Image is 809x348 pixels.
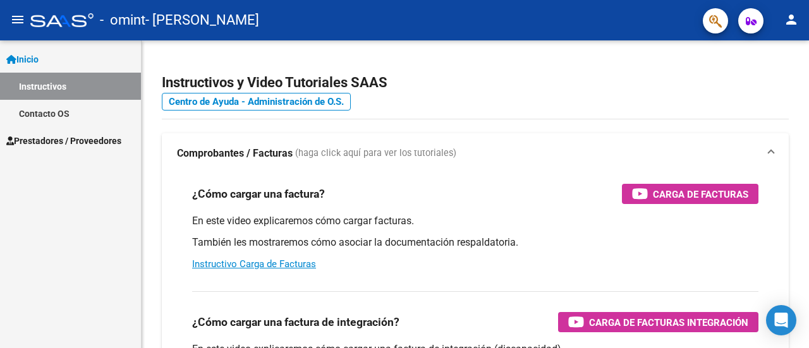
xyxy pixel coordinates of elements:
[145,6,259,34] span: - [PERSON_NAME]
[192,214,758,228] p: En este video explicaremos cómo cargar facturas.
[192,185,325,203] h3: ¿Cómo cargar una factura?
[766,305,796,335] div: Open Intercom Messenger
[6,134,121,148] span: Prestadores / Proveedores
[589,315,748,330] span: Carga de Facturas Integración
[162,93,351,111] a: Centro de Ayuda - Administración de O.S.
[192,258,316,270] a: Instructivo Carga de Facturas
[162,133,789,174] mat-expansion-panel-header: Comprobantes / Facturas (haga click aquí para ver los tutoriales)
[653,186,748,202] span: Carga de Facturas
[192,313,399,331] h3: ¿Cómo cargar una factura de integración?
[622,184,758,204] button: Carga de Facturas
[6,52,39,66] span: Inicio
[558,312,758,332] button: Carga de Facturas Integración
[10,12,25,27] mat-icon: menu
[192,236,758,249] p: También les mostraremos cómo asociar la documentación respaldatoria.
[162,71,789,95] h2: Instructivos y Video Tutoriales SAAS
[784,12,799,27] mat-icon: person
[177,147,293,160] strong: Comprobantes / Facturas
[100,6,145,34] span: - omint
[295,147,456,160] span: (haga click aquí para ver los tutoriales)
